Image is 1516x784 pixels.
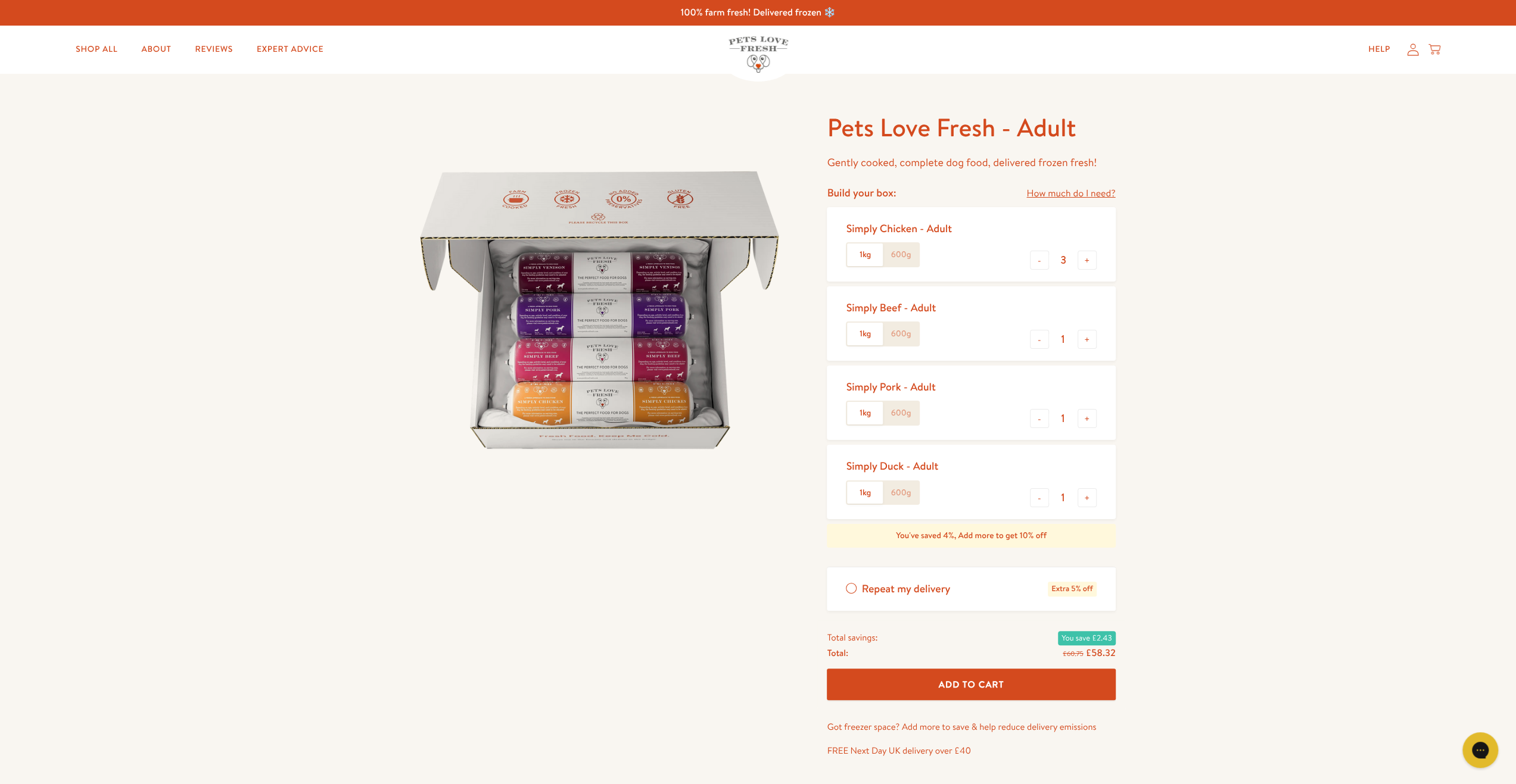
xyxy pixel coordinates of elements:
[827,524,1115,548] div: You've saved 4%, Add more to get 10% off
[1030,409,1049,428] button: -
[883,482,919,504] label: 600g
[846,301,936,314] div: Simply Beef - Adult
[883,243,919,266] label: 600g
[827,719,1115,735] p: Got freezer space? Add more to save & help reduce delivery emissions
[1078,488,1097,507] button: +
[1030,488,1049,507] button: -
[1058,631,1115,645] span: You save £2.43
[827,186,896,199] h4: Build your box:
[847,323,883,345] label: 1kg
[883,323,919,345] label: 600g
[846,221,951,235] div: Simply Chicken - Adult
[883,402,919,424] label: 600g
[401,111,799,509] img: Pets Love Fresh - Adult
[847,482,883,504] label: 1kg
[1030,251,1049,270] button: -
[847,243,883,266] label: 1kg
[1048,582,1096,596] span: Extra 5% off
[827,645,848,661] span: Total:
[1063,649,1083,658] s: £60.75
[827,669,1115,700] button: Add To Cart
[1026,186,1115,202] a: How much do I need?
[66,38,127,61] a: Shop All
[1078,409,1097,428] button: +
[1078,251,1097,270] button: +
[827,154,1115,172] p: Gently cooked, complete dog food, delivered frozen fresh!
[1456,728,1504,772] iframe: Gorgias live chat messenger
[827,111,1115,144] h1: Pets Love Fresh - Adult
[729,36,788,73] img: Pets Love Fresh
[939,678,1004,691] span: Add To Cart
[247,38,333,61] a: Expert Advice
[1085,646,1115,660] span: £58.32
[186,38,242,61] a: Reviews
[846,459,938,473] div: Simply Duck - Adult
[827,743,1115,758] p: FREE Next Day UK delivery over £40
[846,380,935,393] div: Simply Pork - Adult
[1030,330,1049,349] button: -
[847,402,883,424] label: 1kg
[861,582,950,596] span: Repeat my delivery
[1078,330,1097,349] button: +
[1359,38,1400,61] a: Help
[132,38,180,61] a: About
[827,630,877,645] span: Total savings:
